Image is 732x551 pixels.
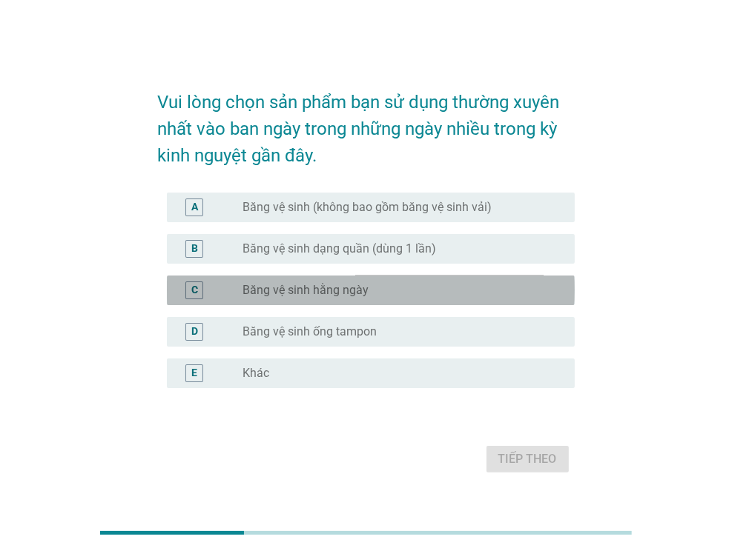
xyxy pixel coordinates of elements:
label: Băng vệ sinh dạng quần (dùng 1 lần) [243,241,436,256]
label: Băng vệ sinh hằng ngày [243,283,369,298]
div: A [191,200,198,216]
div: D [191,324,198,340]
div: B [191,241,198,257]
div: C [191,283,198,298]
label: Băng vệ sinh (không bao gồm băng vệ sinh vải) [243,200,492,215]
label: Băng vệ sinh ống tampon [243,324,377,339]
div: E [191,366,197,381]
label: Khác [243,366,269,381]
h2: Vui lòng chọn sản phẩm bạn sử dụng thường xuyên nhất vào ban ngày trong những ngày nhiều trong kỳ... [158,74,575,169]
